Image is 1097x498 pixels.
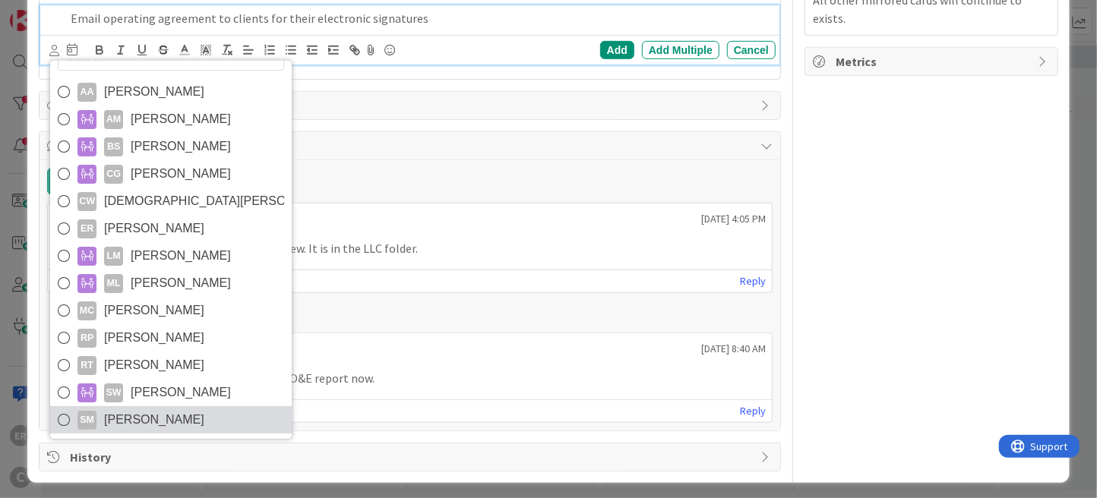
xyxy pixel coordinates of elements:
[50,351,292,379] a: RT[PERSON_NAME]
[77,411,96,430] div: SM
[71,10,770,27] p: Email operating agreement to clients for their electronic signatures
[104,190,284,213] span: [DEMOGRAPHIC_DATA][PERSON_NAME]
[70,448,753,466] span: History
[600,41,634,59] div: Add
[836,52,1030,71] span: Metrics
[740,402,766,421] a: Reply
[701,341,766,357] span: [DATE] 8:40 AM
[77,192,96,211] div: CW
[104,326,204,349] span: [PERSON_NAME]
[81,368,766,389] p: I am uploading the O&E report now.
[50,133,292,160] a: BS[PERSON_NAME]
[104,408,204,431] span: [PERSON_NAME]
[131,381,231,404] span: [PERSON_NAME]
[131,244,231,267] span: [PERSON_NAME]
[50,269,292,297] a: ML[PERSON_NAME]
[104,217,204,240] span: [PERSON_NAME]
[47,168,145,195] button: Add Comment
[104,80,204,103] span: [PERSON_NAME]
[50,188,292,215] a: CW[DEMOGRAPHIC_DATA][PERSON_NAME]
[50,406,292,433] a: SM[PERSON_NAME]
[50,215,292,242] a: ER[PERSON_NAME]
[131,272,231,295] span: [PERSON_NAME]
[104,274,123,293] div: ML
[104,165,123,184] div: CG
[104,110,123,129] div: AM
[104,299,204,322] span: [PERSON_NAME]
[740,272,766,291] a: Reply
[642,41,719,59] div: Add Multiple
[50,242,292,269] a: LM[PERSON_NAME]
[727,41,776,59] div: Cancel
[77,329,96,348] div: RP
[50,78,292,106] a: AA[PERSON_NAME]
[58,43,284,71] input: Search
[50,324,292,351] a: RP[PERSON_NAME]
[70,137,753,155] span: Comments
[32,2,69,20] span: Support
[131,162,231,185] span: [PERSON_NAME]
[54,238,766,259] p: The deed is ready for review. It is in the LLC folder.
[104,383,123,402] div: SW
[77,301,96,320] div: MC
[104,137,123,156] div: BS
[50,160,292,188] a: CG[PERSON_NAME]
[131,108,231,131] span: [PERSON_NAME]
[70,96,753,115] span: Links
[131,135,231,158] span: [PERSON_NAME]
[50,379,292,406] a: SW[PERSON_NAME]
[104,247,123,266] div: LM
[50,297,292,324] a: MC[PERSON_NAME]
[104,354,204,377] span: [PERSON_NAME]
[77,356,96,375] div: RT
[50,106,292,133] a: AM[PERSON_NAME]
[701,211,766,227] span: [DATE] 4:05 PM
[77,219,96,238] div: ER
[77,83,96,102] div: AA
